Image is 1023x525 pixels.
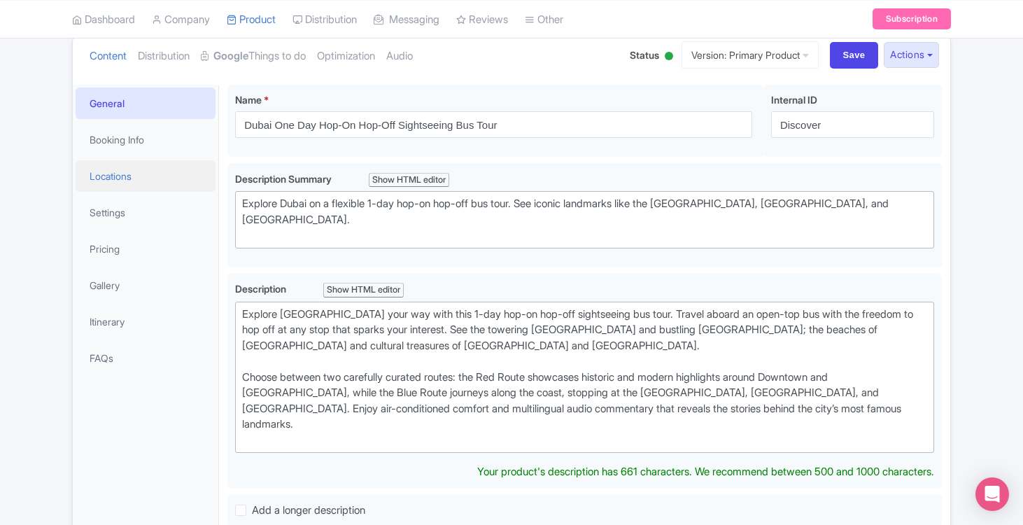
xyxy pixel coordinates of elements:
button: Actions [884,42,939,68]
a: Gallery [76,269,216,301]
div: Explore Dubai on a flexible 1-day hop-on hop-off bus tour. See iconic landmarks like the [GEOGRAP... [242,196,927,244]
a: Pricing [76,233,216,265]
a: Audio [386,34,413,78]
a: Distribution [138,34,190,78]
span: Status [630,48,659,62]
div: Your product's description has 661 characters. We recommend between 500 and 1000 characters. [477,464,934,480]
a: GoogleThings to do [201,34,306,78]
a: Content [90,34,127,78]
strong: Google [213,48,248,64]
a: Version: Primary Product [682,41,819,69]
input: Save [830,42,879,69]
a: Itinerary [76,306,216,337]
div: Explore [GEOGRAPHIC_DATA] your way with this 1-day hop-on hop-off sightseeing bus tour. Travel ab... [242,307,927,449]
span: Name [235,94,262,106]
div: Open Intercom Messenger [975,477,1009,511]
a: Subscription [873,8,951,29]
a: Locations [76,160,216,192]
span: Add a longer description [252,503,365,517]
a: FAQs [76,342,216,374]
a: Settings [76,197,216,228]
a: General [76,87,216,119]
a: Optimization [317,34,375,78]
a: Booking Info [76,124,216,155]
div: Show HTML editor [369,173,449,188]
div: Show HTML editor [323,283,404,297]
span: Internal ID [771,94,817,106]
div: Active [662,46,676,68]
span: Description [235,283,288,295]
span: Description Summary [235,173,334,185]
